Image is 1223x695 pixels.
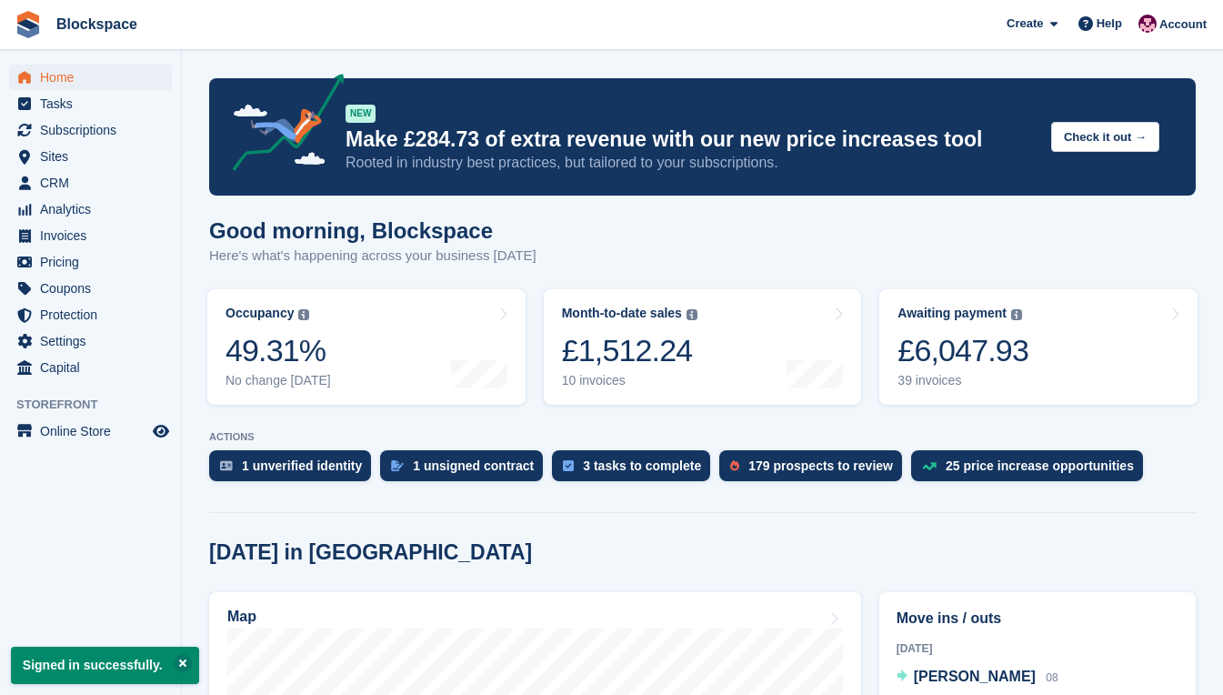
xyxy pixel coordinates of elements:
a: Blockspace [49,9,145,39]
img: Blockspace [1138,15,1157,33]
a: 1 unverified identity [209,450,380,490]
div: 39 invoices [897,373,1028,388]
a: menu [9,355,172,380]
div: 1 unverified identity [242,458,362,473]
h1: Good morning, Blockspace [209,218,536,243]
div: £1,512.24 [562,332,697,369]
a: 1 unsigned contract [380,450,552,490]
a: 179 prospects to review [719,450,911,490]
span: Help [1097,15,1122,33]
span: Tasks [40,91,149,116]
p: ACTIONS [209,431,1196,443]
div: £6,047.93 [897,332,1028,369]
a: Awaiting payment £6,047.93 39 invoices [879,289,1198,405]
span: Storefront [16,396,181,414]
span: CRM [40,170,149,196]
img: price_increase_opportunities-93ffe204e8149a01c8c9dc8f82e8f89637d9d84a8eef4429ea346261dce0b2c0.svg [922,462,937,470]
img: price-adjustments-announcement-icon-8257ccfd72463d97f412b2fc003d46551f7dbcb40ab6d574587a9cd5c0d94... [217,74,345,177]
a: menu [9,276,172,301]
a: Preview store [150,420,172,442]
img: icon-info-grey-7440780725fd019a000dd9b08b2336e03edf1995a4989e88bcd33f0948082b44.svg [1011,309,1022,320]
div: Awaiting payment [897,306,1007,321]
a: menu [9,223,172,248]
img: stora-icon-8386f47178a22dfd0bd8f6a31ec36ba5ce8667c1dd55bd0f319d3a0aa187defe.svg [15,11,42,38]
a: Month-to-date sales £1,512.24 10 invoices [544,289,862,405]
a: 3 tasks to complete [552,450,719,490]
a: menu [9,328,172,354]
span: Analytics [40,196,149,222]
span: Online Store [40,418,149,444]
div: 179 prospects to review [748,458,893,473]
p: Here's what's happening across your business [DATE] [209,246,536,267]
p: Rooted in industry best practices, but tailored to your subscriptions. [346,153,1037,173]
a: Occupancy 49.31% No change [DATE] [207,289,526,405]
div: Month-to-date sales [562,306,682,321]
a: menu [9,144,172,169]
div: 3 tasks to complete [583,458,701,473]
a: [PERSON_NAME] 08 [897,666,1058,690]
p: Make £284.73 of extra revenue with our new price increases tool [346,126,1037,153]
div: 10 invoices [562,373,697,388]
span: Protection [40,302,149,327]
div: NEW [346,105,376,123]
img: prospect-51fa495bee0391a8d652442698ab0144808aea92771e9ea1ae160a38d050c398.svg [730,460,739,471]
span: Create [1007,15,1043,33]
img: icon-info-grey-7440780725fd019a000dd9b08b2336e03edf1995a4989e88bcd33f0948082b44.svg [687,309,697,320]
a: menu [9,302,172,327]
a: menu [9,117,172,143]
span: Settings [40,328,149,354]
button: Check it out → [1051,122,1159,152]
h2: Map [227,609,256,625]
img: icon-info-grey-7440780725fd019a000dd9b08b2336e03edf1995a4989e88bcd33f0948082b44.svg [298,309,309,320]
span: Invoices [40,223,149,248]
a: menu [9,65,172,90]
img: task-75834270c22a3079a89374b754ae025e5fb1db73e45f91037f5363f120a921f8.svg [563,460,574,471]
div: No change [DATE] [226,373,331,388]
img: contract_signature_icon-13c848040528278c33f63329250d36e43548de30e8caae1d1a13099fd9432cc5.svg [391,460,404,471]
a: menu [9,91,172,116]
span: Account [1159,15,1207,34]
img: verify_identity-adf6edd0f0f0b5bbfe63781bf79b02c33cf7c696d77639b501bdc392416b5a36.svg [220,460,233,471]
div: 1 unsigned contract [413,458,534,473]
span: Sites [40,144,149,169]
a: menu [9,196,172,222]
span: Coupons [40,276,149,301]
div: 25 price increase opportunities [946,458,1134,473]
span: Pricing [40,249,149,275]
h2: [DATE] in [GEOGRAPHIC_DATA] [209,540,532,565]
span: Subscriptions [40,117,149,143]
div: Occupancy [226,306,294,321]
a: menu [9,170,172,196]
a: 25 price increase opportunities [911,450,1152,490]
p: Signed in successfully. [11,647,199,684]
a: menu [9,418,172,444]
div: [DATE] [897,640,1178,657]
span: Home [40,65,149,90]
span: Capital [40,355,149,380]
div: 49.31% [226,332,331,369]
a: menu [9,249,172,275]
span: [PERSON_NAME] [914,669,1036,684]
h2: Move ins / outs [897,608,1178,630]
span: 08 [1046,671,1058,684]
